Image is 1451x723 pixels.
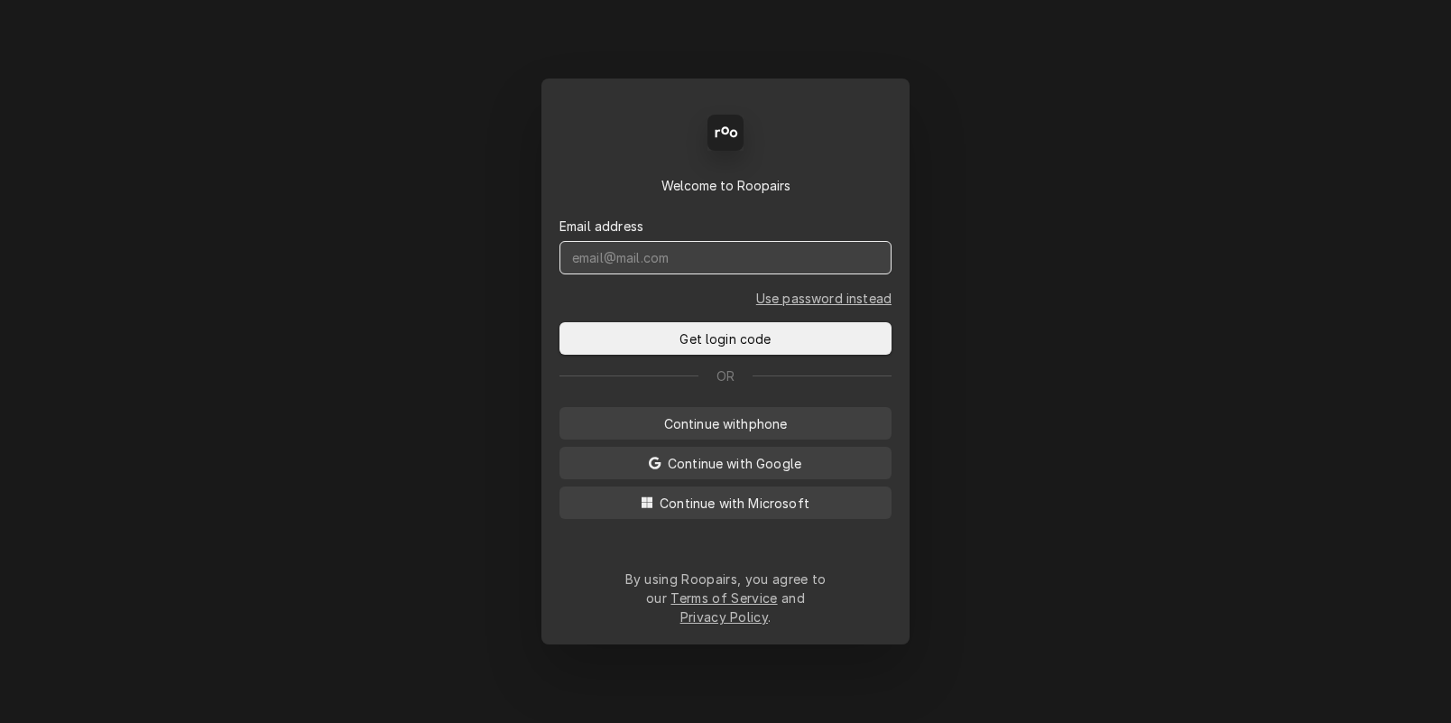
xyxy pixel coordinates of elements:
a: Terms of Service [670,590,777,606]
a: Privacy Policy [680,609,768,625]
span: Continue with Microsoft [656,494,813,513]
button: Continue with Microsoft [559,487,892,519]
span: Continue with phone [661,414,791,433]
span: Continue with Google [664,454,805,473]
a: Go to Email and password form [756,289,892,308]
div: By using Roopairs, you agree to our and . [624,570,827,626]
button: Get login code [559,322,892,355]
label: Email address [559,217,643,236]
input: email@mail.com [559,241,892,274]
button: Continue withphone [559,407,892,440]
div: Welcome to Roopairs [559,176,892,195]
button: Continue with Google [559,447,892,479]
span: Get login code [676,329,774,348]
div: Or [559,366,892,385]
